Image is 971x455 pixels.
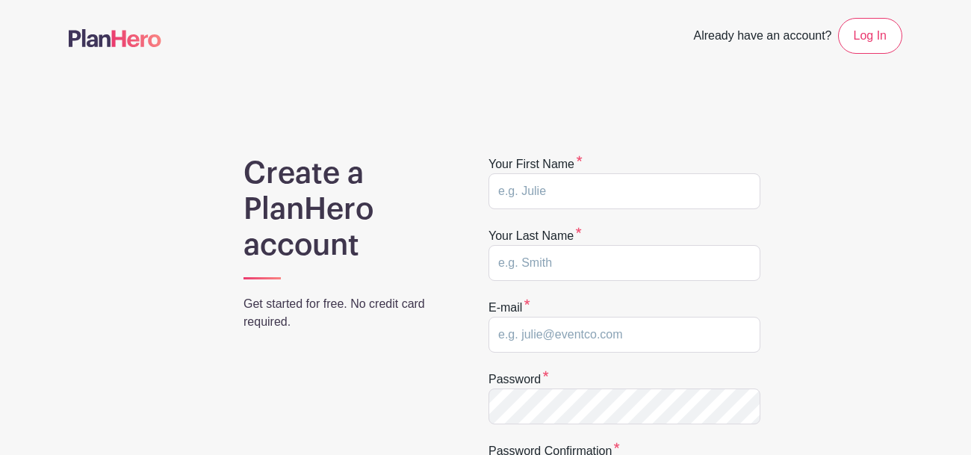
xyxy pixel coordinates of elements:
span: Already have an account? [694,21,832,54]
input: e.g. julie@eventco.com [488,317,760,353]
img: logo-507f7623f17ff9eddc593b1ce0a138ce2505c220e1c5a4e2b4648c50719b7d32.svg [69,29,161,47]
label: E-mail [488,299,530,317]
label: Your last name [488,227,582,245]
input: e.g. Julie [488,173,760,209]
label: Your first name [488,155,583,173]
a: Log In [838,18,902,54]
label: Password [488,371,549,389]
p: Get started for free. No credit card required. [243,295,450,331]
input: e.g. Smith [488,245,760,281]
h1: Create a PlanHero account [243,155,450,263]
